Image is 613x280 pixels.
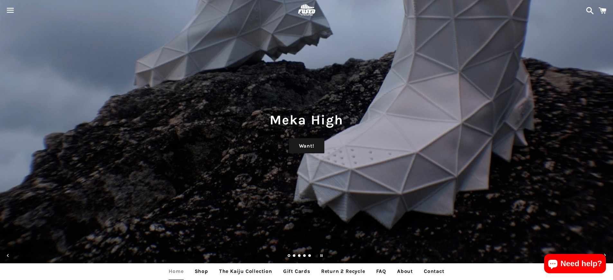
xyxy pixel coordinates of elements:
[542,254,608,275] inbox-online-store-chat: Shopify online store chat
[419,263,449,279] a: Contact
[164,263,188,279] a: Home
[298,255,301,258] a: Load slide 3
[293,255,296,258] a: Load slide 2
[214,263,277,279] a: The Kaiju Collection
[288,255,291,258] a: Slide 1, current
[1,248,15,263] button: Previous slide
[303,255,306,258] a: Load slide 4
[190,263,213,279] a: Shop
[316,263,370,279] a: Return 2 Recycle
[278,263,315,279] a: Gift Cards
[371,263,391,279] a: FAQ
[392,263,418,279] a: About
[6,111,607,129] h1: Meka High
[598,248,612,263] button: Next slide
[314,248,329,263] button: Pause slideshow
[289,138,324,154] a: Want!
[308,255,311,258] a: Load slide 5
